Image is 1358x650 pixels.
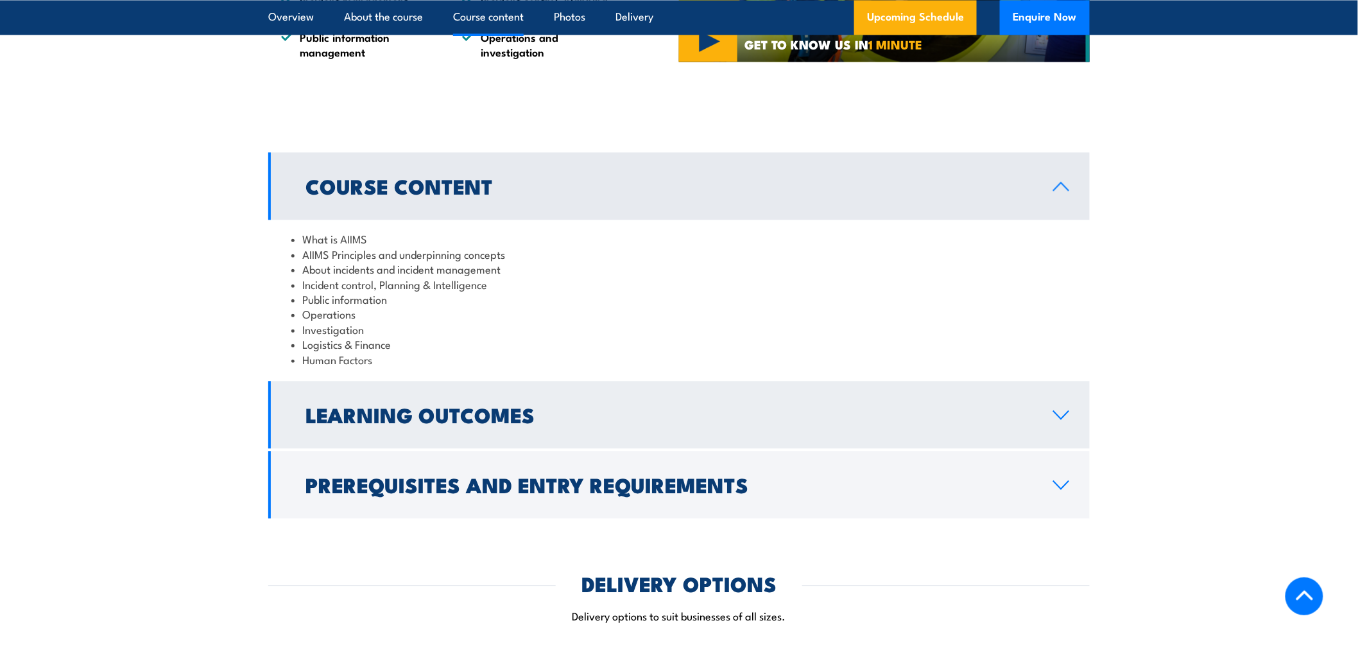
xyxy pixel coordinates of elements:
[744,39,922,50] span: GET TO KNOW US IN
[291,352,1067,367] li: Human Factors
[291,306,1067,321] li: Operations
[291,322,1067,337] li: Investigation
[281,30,439,60] li: Public information management
[268,451,1090,518] a: Prerequisites and Entry Requirements
[268,381,1090,448] a: Learning Outcomes
[268,608,1090,623] p: Delivery options to suit businesses of all sizes.
[291,247,1067,261] li: AIIMS Principles and underpinning concepts
[291,292,1067,306] li: Public information
[462,30,620,60] li: Operations and investigation
[291,337,1067,351] li: Logistics & Finance
[291,261,1067,276] li: About incidents and incident management
[305,475,1033,493] h2: Prerequisites and Entry Requirements
[581,574,777,592] h2: DELIVERY OPTIONS
[291,231,1067,246] li: What is AIIMS
[305,405,1033,423] h2: Learning Outcomes
[291,277,1067,292] li: Incident control, Planning & Intelligence
[305,177,1033,195] h2: Course Content
[868,35,922,53] strong: 1 MINUTE
[268,152,1090,220] a: Course Content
